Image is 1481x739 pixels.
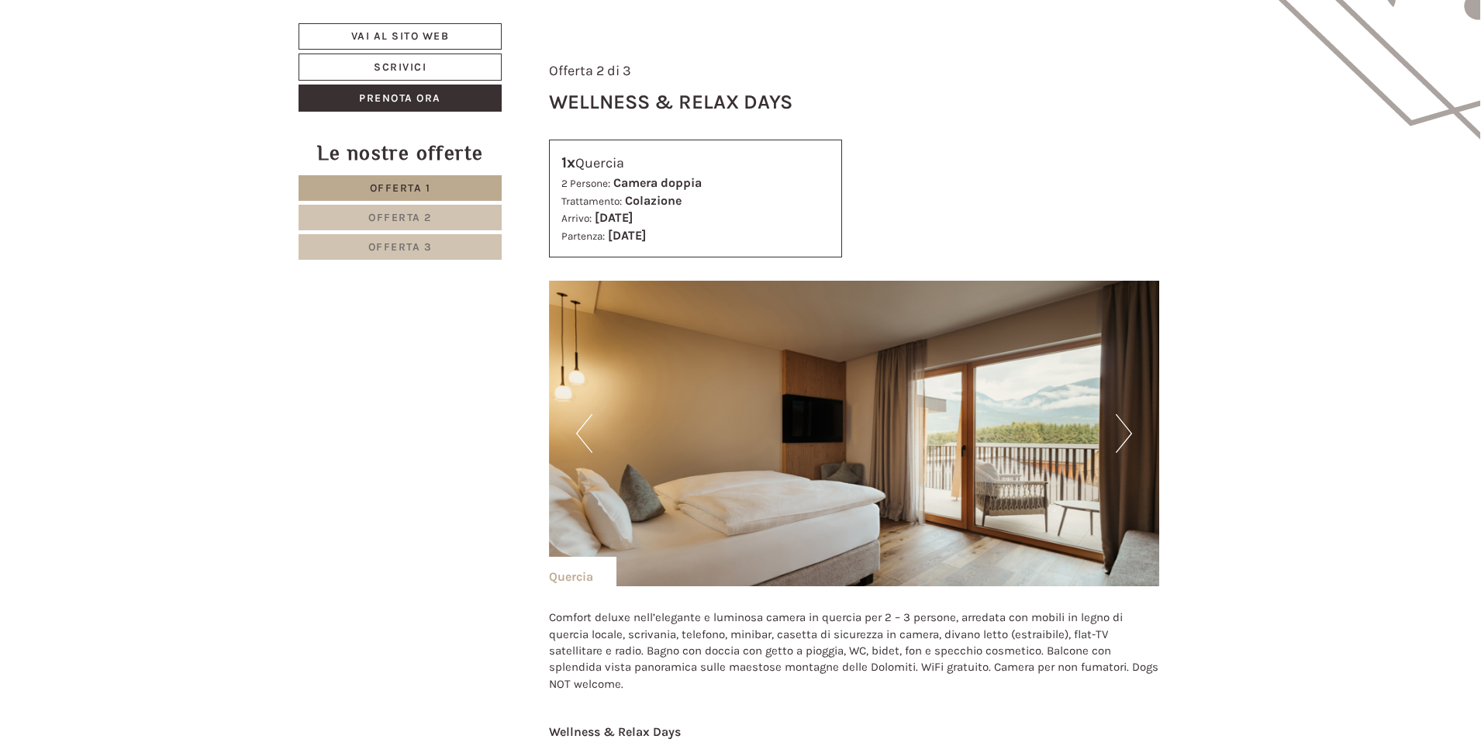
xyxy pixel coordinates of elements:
small: Trattamento: [561,195,622,207]
div: giovedì [274,12,337,38]
div: Buon giorno, come possiamo aiutarla? [12,42,251,89]
button: Invia [529,409,610,436]
b: [DATE] [595,210,633,225]
span: Offerta 3 [368,240,433,254]
small: 14:24 [23,75,243,86]
b: Camera doppia [613,175,702,190]
p: Comfort deluxe nell’elegante e luminosa camera in quercia per 2 – 3 persone, arredata con mobili ... [549,610,1160,692]
span: Offerta 2 di 3 [549,62,631,79]
a: Prenota ora [299,85,502,112]
img: image [549,281,1160,586]
span: Offerta 2 [368,211,432,224]
button: Previous [576,414,592,453]
div: Wellness & Relax Days [549,88,792,116]
div: Quercia [549,557,616,586]
b: Colazione [625,193,682,208]
small: Arrivo: [561,212,592,224]
div: Le nostre offerte [299,139,502,167]
a: Vai al sito web [299,23,502,50]
small: 2 Persone: [561,178,610,189]
b: 1x [561,154,575,171]
span: Offerta 1 [370,181,431,195]
div: Hotel B&B Feldmessner [23,45,243,57]
div: Quercia [561,152,830,174]
small: Partenza: [561,230,605,242]
button: Next [1116,414,1132,453]
b: [DATE] [608,228,646,243]
a: Scrivici [299,54,502,81]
